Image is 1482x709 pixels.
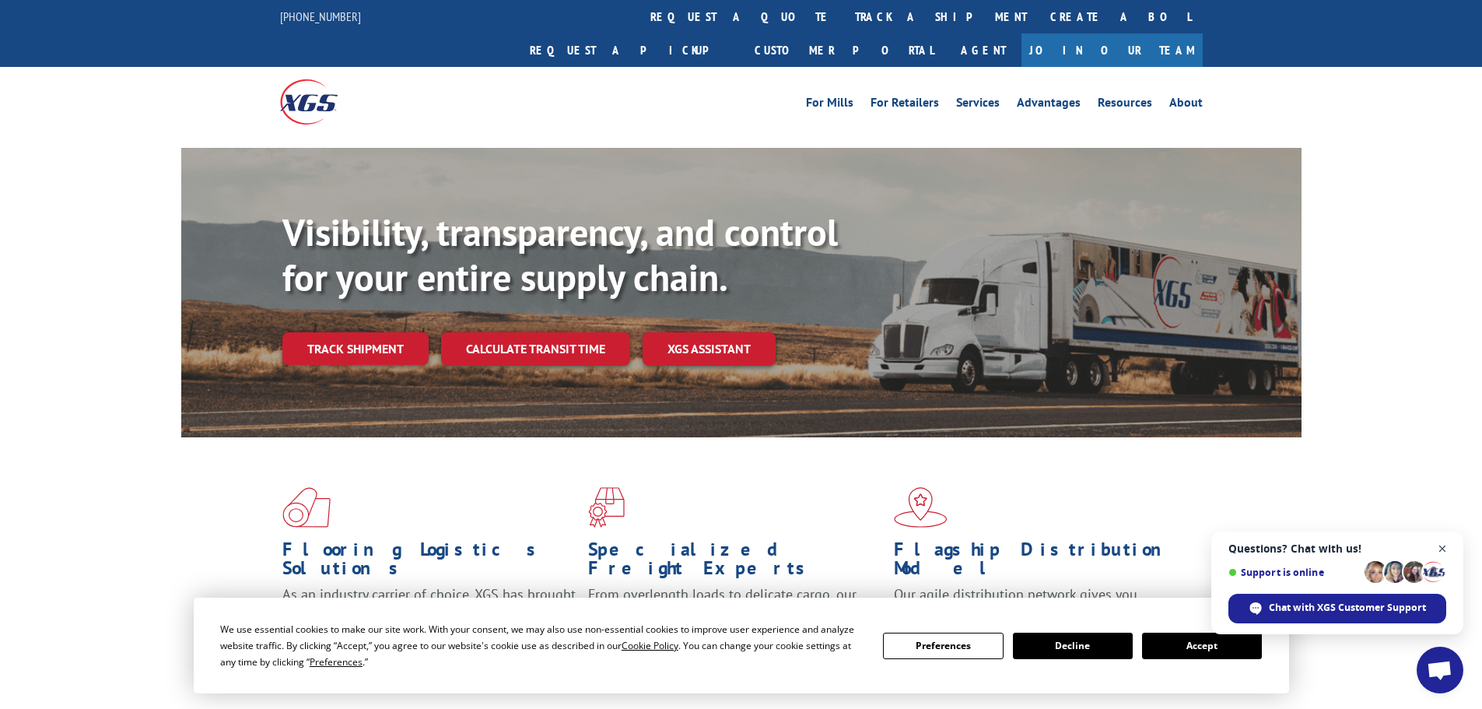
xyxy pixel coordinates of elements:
a: Advantages [1017,97,1081,114]
div: Open chat [1417,647,1463,693]
img: xgs-icon-total-supply-chain-intelligence-red [282,487,331,528]
a: For Mills [806,97,853,114]
a: Request a pickup [518,33,743,67]
a: XGS ASSISTANT [643,332,776,366]
div: Chat with XGS Customer Support [1228,594,1446,623]
span: Support is online [1228,567,1359,578]
a: About [1169,97,1203,114]
span: Cookie Policy [622,639,678,652]
b: Visibility, transparency, and control for your entire supply chain. [282,208,838,301]
span: Questions? Chat with us! [1228,542,1446,555]
p: From overlength loads to delicate cargo, our experienced staff knows the best way to move your fr... [588,585,882,655]
button: Decline [1013,633,1133,659]
a: Join Our Team [1021,33,1203,67]
div: Cookie Consent Prompt [194,598,1289,693]
button: Accept [1142,633,1262,659]
h1: Specialized Freight Experts [588,540,882,585]
a: [PHONE_NUMBER] [280,9,361,24]
a: Resources [1098,97,1152,114]
img: xgs-icon-focused-on-flooring-red [588,487,625,528]
a: Agent [945,33,1021,67]
span: Preferences [310,655,363,669]
a: Services [956,97,1000,114]
h1: Flooring Logistics Solutions [282,540,576,585]
a: Calculate transit time [441,332,630,366]
a: For Retailers [871,97,939,114]
button: Preferences [883,633,1003,659]
span: Our agile distribution network gives you nationwide inventory management on demand. [894,585,1180,622]
a: Track shipment [282,332,429,365]
img: xgs-icon-flagship-distribution-model-red [894,487,948,528]
h1: Flagship Distribution Model [894,540,1188,585]
span: As an industry carrier of choice, XGS has brought innovation and dedication to flooring logistics... [282,585,576,641]
span: Chat with XGS Customer Support [1269,601,1426,615]
span: Close chat [1433,539,1452,559]
a: Customer Portal [743,33,945,67]
div: We use essential cookies to make our site work. With your consent, we may also use non-essential ... [220,621,864,670]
